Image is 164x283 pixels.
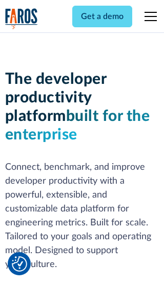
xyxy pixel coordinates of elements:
[5,109,150,143] span: built for the enterprise
[72,6,132,27] a: Get a demo
[5,8,38,29] img: Logo of the analytics and reporting company Faros.
[12,256,27,272] button: Cookie Settings
[5,70,159,144] h1: The developer productivity platform
[12,256,27,272] img: Revisit consent button
[5,161,159,272] p: Connect, benchmark, and improve developer productivity with a powerful, extensible, and customiza...
[5,8,38,29] a: home
[138,4,159,29] div: menu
